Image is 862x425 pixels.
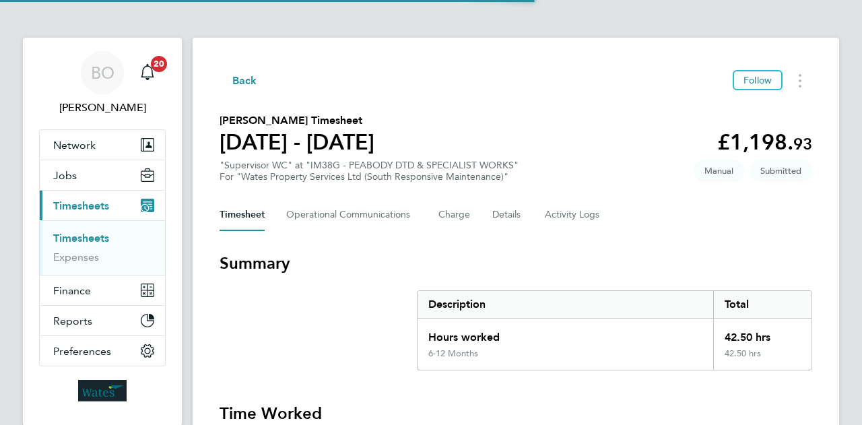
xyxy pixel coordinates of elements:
h3: Summary [220,253,812,274]
button: Back [220,72,257,89]
a: Go to home page [39,380,166,401]
div: For "Wates Property Services Ltd (South Responsive Maintenance)" [220,171,519,183]
button: Timesheets Menu [788,70,812,91]
span: Barrie O'Hare [39,100,166,116]
div: 42.50 hrs [713,319,811,348]
img: wates-logo-retina.png [78,380,127,401]
span: Jobs [53,169,77,182]
button: Reports [40,306,165,335]
div: Description [418,291,713,318]
button: Follow [733,70,783,90]
span: 93 [793,134,812,154]
h3: Time Worked [220,403,812,424]
div: 6-12 Months [428,348,478,359]
a: BO[PERSON_NAME] [39,51,166,116]
span: Timesheets [53,199,109,212]
button: Jobs [40,160,165,190]
span: Follow [743,74,772,86]
span: Reports [53,315,92,327]
span: Finance [53,284,91,297]
button: Activity Logs [545,199,601,231]
div: "Supervisor WC" at "IM38G - PEABODY DTD & SPECIALIST WORKS" [220,160,519,183]
div: Hours worked [418,319,713,348]
app-decimal: £1,198. [717,129,812,155]
span: This timesheet is Submitted. [750,160,812,182]
div: Summary [417,290,812,370]
a: Timesheets [53,232,109,244]
button: Preferences [40,336,165,366]
div: Total [713,291,811,318]
button: Timesheet [220,199,265,231]
a: 20 [134,51,161,94]
div: 42.50 hrs [713,348,811,370]
a: Expenses [53,251,99,263]
span: This timesheet was manually created. [694,160,744,182]
div: Timesheets [40,220,165,275]
button: Operational Communications [286,199,417,231]
span: Back [232,73,257,89]
span: 20 [151,56,167,72]
button: Network [40,130,165,160]
button: Finance [40,275,165,305]
button: Details [492,199,523,231]
h1: [DATE] - [DATE] [220,129,374,156]
span: BO [91,64,114,81]
span: Network [53,139,96,152]
span: Preferences [53,345,111,358]
button: Timesheets [40,191,165,220]
button: Charge [438,199,471,231]
h2: [PERSON_NAME] Timesheet [220,112,374,129]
